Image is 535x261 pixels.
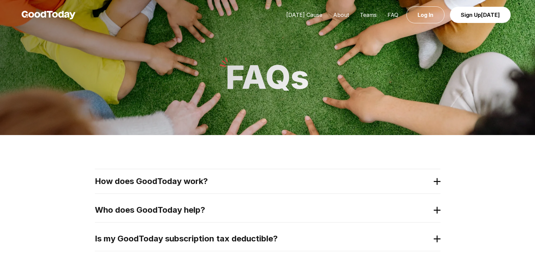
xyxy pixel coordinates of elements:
[382,11,404,18] a: FAQ
[354,11,382,18] a: Teams
[95,233,430,244] h2: Is my GoodToday subscription tax deductible?
[450,7,511,23] a: Sign Up[DATE]
[406,6,445,23] a: Log In
[481,11,500,18] span: [DATE]
[281,11,328,18] a: [DATE] Cause
[95,176,430,187] h2: How does GoodToday work?
[95,205,430,215] h2: Who does GoodToday help?
[328,11,354,18] a: About
[22,11,76,19] img: GoodToday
